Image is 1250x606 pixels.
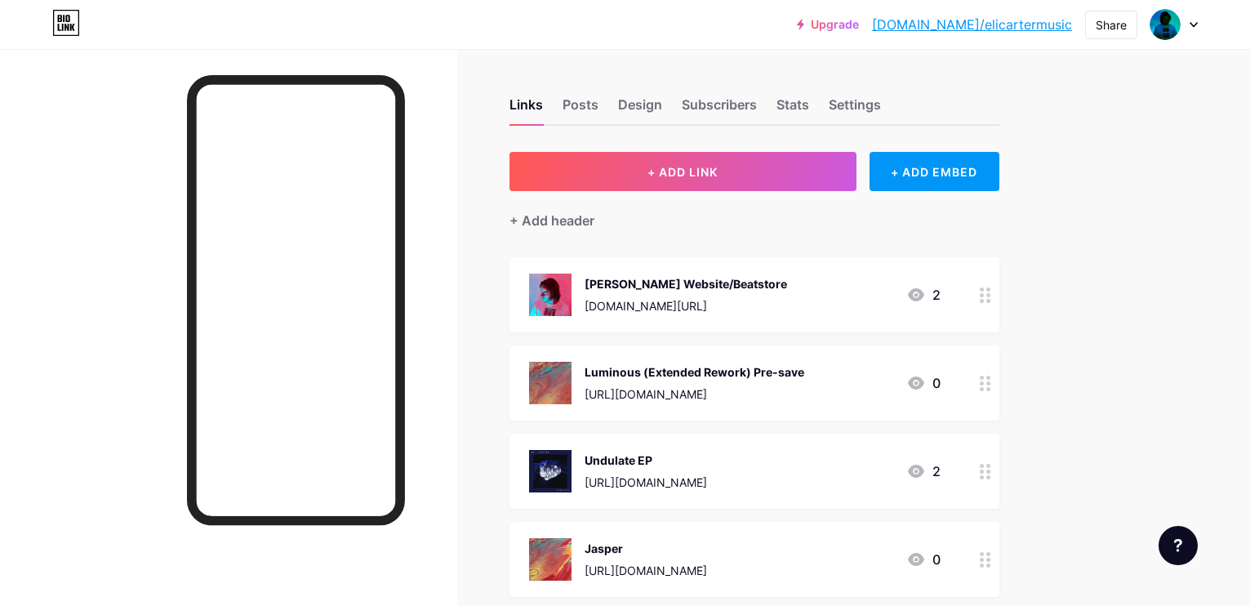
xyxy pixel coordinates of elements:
div: + Add header [509,211,594,230]
div: [DOMAIN_NAME][URL] [585,297,787,314]
div: Share [1096,16,1127,33]
div: Design [618,95,662,124]
a: Upgrade [797,18,859,31]
div: [URL][DOMAIN_NAME] [585,562,707,579]
div: 0 [906,373,941,393]
div: [PERSON_NAME] Website/Beatstore [585,275,787,292]
div: Settings [829,95,881,124]
img: elicartermusic [1150,9,1181,40]
div: 2 [906,461,941,481]
div: [URL][DOMAIN_NAME] [585,474,707,491]
button: + ADD LINK [509,152,856,191]
div: Posts [563,95,598,124]
div: Jasper [585,540,707,557]
div: Subscribers [682,95,757,124]
div: [URL][DOMAIN_NAME] [585,385,804,403]
div: Stats [776,95,809,124]
div: + ADD EMBED [870,152,999,191]
img: Luminous (Extended Rework) Pre-save [529,362,572,404]
img: Jasper [529,538,572,581]
div: Luminous (Extended Rework) Pre-save [585,363,804,381]
img: Eli Carter Website/Beatstore [529,274,572,316]
img: Undulate EP [529,450,572,492]
div: Links [509,95,543,124]
div: 2 [906,285,941,305]
span: + ADD LINK [647,165,718,179]
div: 0 [906,550,941,569]
div: Undulate EP [585,452,707,469]
a: [DOMAIN_NAME]/elicartermusic [872,15,1072,34]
